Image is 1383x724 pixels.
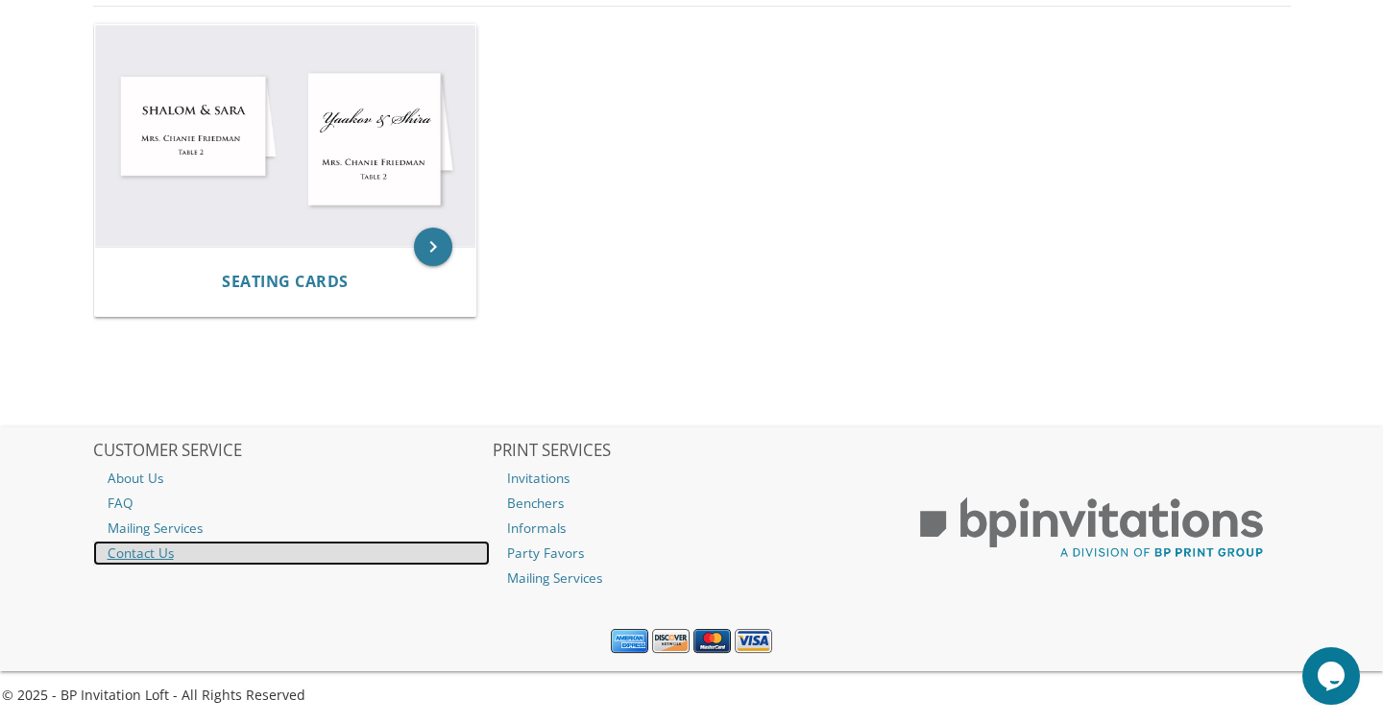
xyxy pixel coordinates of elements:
[222,271,349,292] span: Seating Cards
[1302,647,1364,705] iframe: chat widget
[414,228,452,266] a: keyboard_arrow_right
[611,629,648,654] img: American Express
[493,541,890,566] a: Party Favors
[493,491,890,516] a: Benchers
[893,480,1291,576] img: BP Print Group
[93,491,491,516] a: FAQ
[652,629,690,654] img: Discover
[693,629,731,654] img: MasterCard
[493,442,890,461] h2: PRINT SERVICES
[93,516,491,541] a: Mailing Services
[93,466,491,491] a: About Us
[735,629,772,654] img: Visa
[222,273,349,291] a: Seating Cards
[93,442,491,461] h2: CUSTOMER SERVICE
[493,566,890,591] a: Mailing Services
[493,516,890,541] a: Informals
[493,466,890,491] a: Invitations
[95,25,475,247] img: Seating Cards
[93,541,491,566] a: Contact Us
